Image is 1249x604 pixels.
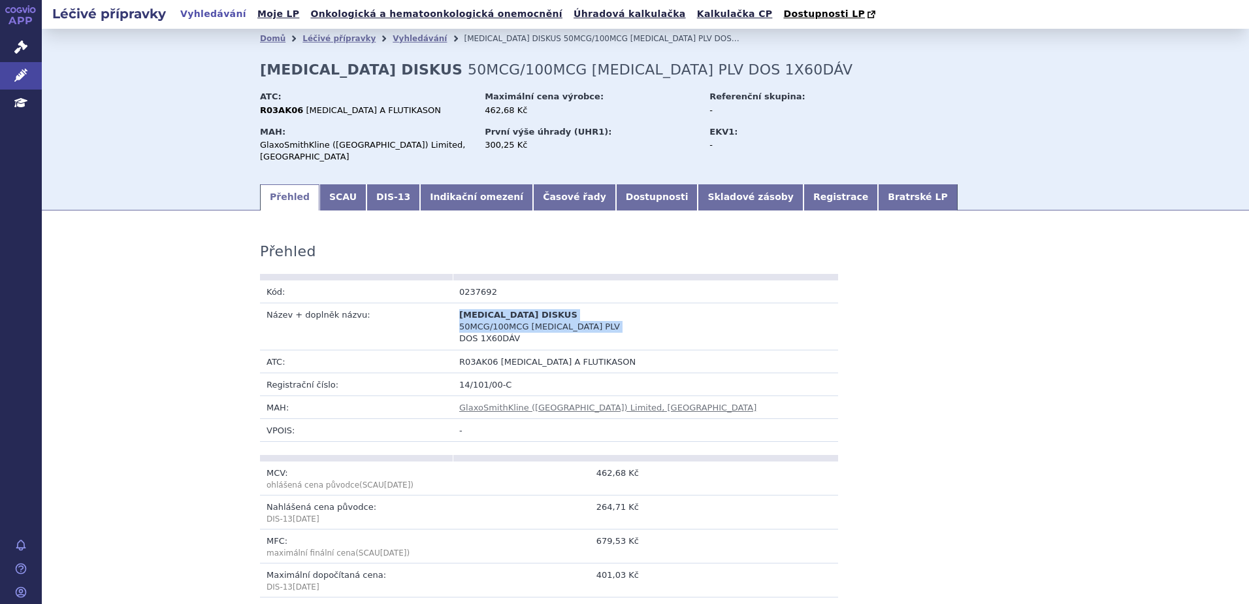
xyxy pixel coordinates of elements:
[319,184,366,210] a: SCAU
[267,480,414,490] span: (SCAU )
[260,127,285,137] strong: MAH:
[453,461,645,495] td: 462,68 Kč
[453,419,838,442] td: -
[380,548,407,558] span: [DATE]
[501,357,636,367] span: [MEDICAL_DATA] A FLUTIKASON
[260,139,472,163] div: GlaxoSmithKline ([GEOGRAPHIC_DATA]) Limited, [GEOGRAPHIC_DATA]
[459,322,620,343] span: 50MCG/100MCG [MEDICAL_DATA] PLV DOS 1X60DÁV
[260,34,285,43] a: Domů
[459,403,756,412] a: GlaxoSmithKline ([GEOGRAPHIC_DATA]) Limited, [GEOGRAPHIC_DATA]
[453,529,645,563] td: 679,53 Kč
[306,105,441,115] span: [MEDICAL_DATA] A FLUTIKASON
[260,92,282,101] strong: ATC:
[783,8,865,19] span: Dostupnosti LP
[459,357,498,367] span: R03AK06
[384,480,411,490] span: [DATE]
[459,310,577,320] span: [MEDICAL_DATA] DISKUS
[302,34,376,43] a: Léčivé přípravky
[260,563,453,597] td: Maximální dopočítaná cena:
[616,184,698,210] a: Dostupnosti
[306,5,566,23] a: Onkologická a hematoonkologická onemocnění
[260,373,453,395] td: Registrační číslo:
[485,139,697,151] div: 300,25 Kč
[260,350,453,373] td: ATC:
[709,127,738,137] strong: EKV1:
[260,419,453,442] td: VPOIS:
[453,495,645,529] td: 264,71 Kč
[564,34,771,43] span: 50MCG/100MCG [MEDICAL_DATA] PLV DOS 1X60DÁV
[355,548,410,558] span: (SCAU )
[709,92,805,101] strong: Referenční skupina:
[260,61,462,78] strong: [MEDICAL_DATA] DISKUS
[253,5,303,23] a: Moje LP
[260,105,303,115] strong: R03AK06
[260,184,319,210] a: Přehled
[709,139,856,151] div: -
[260,396,453,419] td: MAH:
[293,514,319,524] span: [DATE]
[698,184,803,210] a: Skladové zásoby
[570,5,690,23] a: Úhradová kalkulačka
[709,105,856,116] div: -
[267,480,359,490] span: ohlášená cena původce
[779,5,882,24] a: Dostupnosti LP
[803,184,878,210] a: Registrace
[267,548,446,559] p: maximální finální cena
[260,495,453,529] td: Nahlášená cena původce:
[420,184,533,210] a: Indikační omezení
[485,92,604,101] strong: Maximální cena výrobce:
[393,34,447,43] a: Vyhledávání
[453,373,838,395] td: 14/101/00-C
[485,105,697,116] div: 462,68 Kč
[533,184,616,210] a: Časové řady
[453,563,645,597] td: 401,03 Kč
[267,514,446,525] p: DIS-13
[260,529,453,563] td: MFC:
[878,184,957,210] a: Bratrské LP
[260,461,453,495] td: MCV:
[464,34,560,43] span: [MEDICAL_DATA] DISKUS
[267,582,446,593] p: DIS-13
[693,5,777,23] a: Kalkulačka CP
[453,280,645,303] td: 0237692
[366,184,420,210] a: DIS-13
[293,582,319,592] span: [DATE]
[42,5,176,23] h2: Léčivé přípravky
[485,127,611,137] strong: První výše úhrady (UHR1):
[176,5,250,23] a: Vyhledávání
[260,303,453,350] td: Název + doplněk názvu:
[468,61,852,78] span: 50MCG/100MCG [MEDICAL_DATA] PLV DOS 1X60DÁV
[260,280,453,303] td: Kód:
[260,243,316,260] h3: Přehled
